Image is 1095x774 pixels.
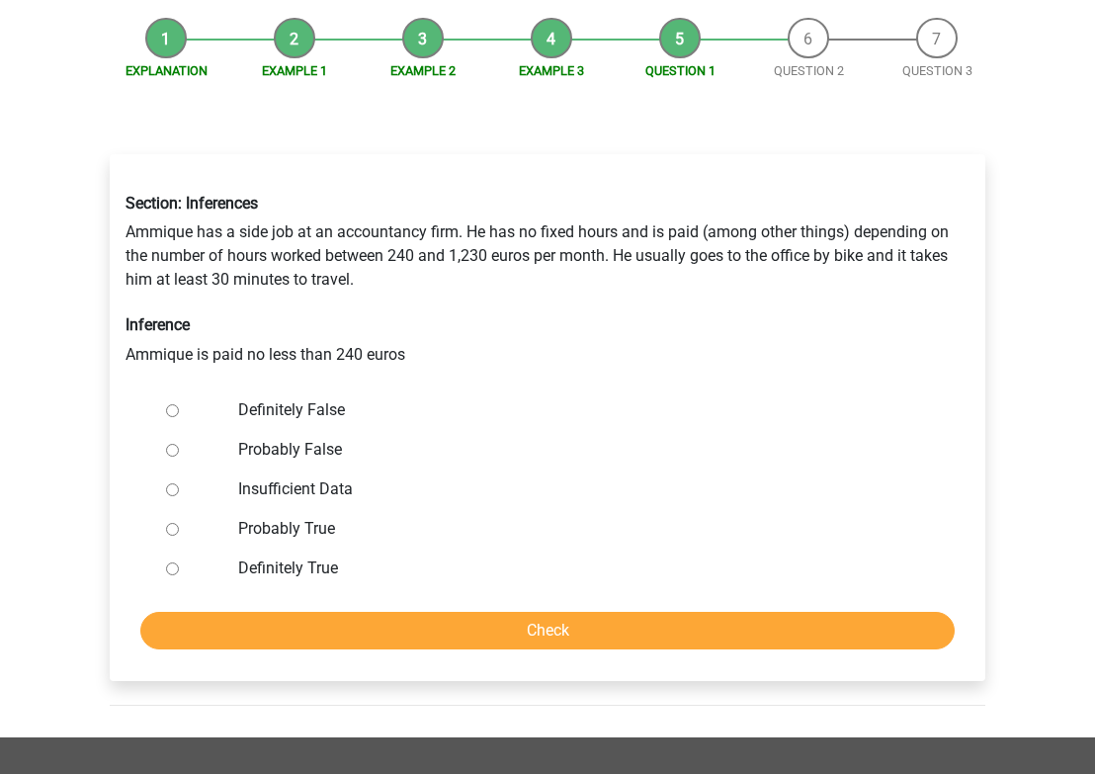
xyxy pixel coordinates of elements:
[140,612,955,649] input: Check
[126,194,969,213] h6: Section: Inferences
[645,63,716,78] a: Question 1
[126,315,969,334] h6: Inference
[774,63,844,78] a: Question 2
[390,63,456,78] a: Example 2
[519,63,584,78] a: Example 3
[238,557,922,580] label: Definitely True
[238,517,922,541] label: Probably True
[902,63,972,78] a: Question 3
[238,477,922,501] label: Insufficient Data
[111,178,984,382] div: Ammique has a side job at an accountancy firm. He has no fixed hours and is paid (among other thi...
[126,63,208,78] a: Explanation
[238,438,922,462] label: Probably False
[238,398,922,422] label: Definitely False
[262,63,327,78] a: Example 1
